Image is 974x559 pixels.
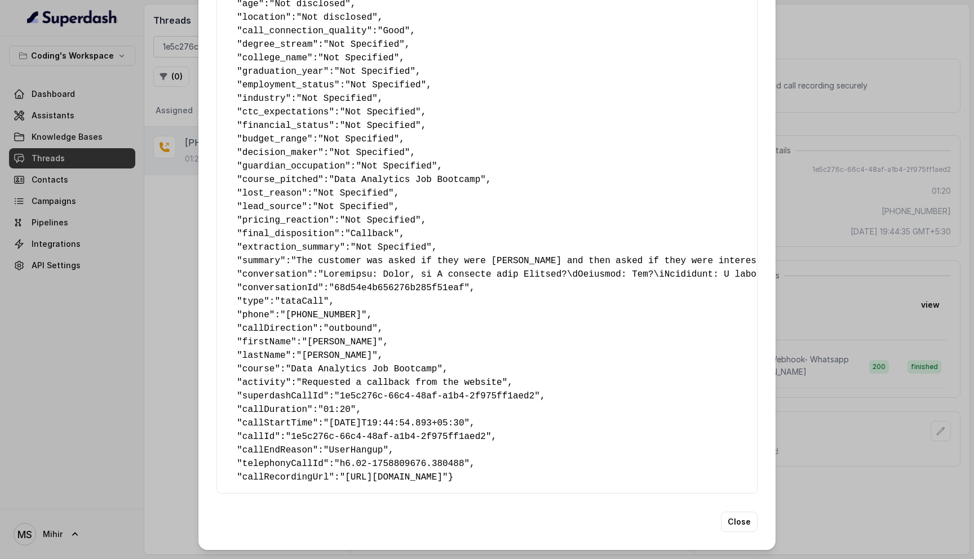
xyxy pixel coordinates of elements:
[351,242,432,252] span: "Not Specified"
[242,215,329,225] span: pricing_reaction
[242,472,329,482] span: callRecordingUrl
[340,215,421,225] span: "Not Specified"
[340,121,421,131] span: "Not Specified"
[324,39,405,50] span: "Not Specified"
[242,432,275,442] span: callId
[296,94,378,104] span: "Not Specified"
[242,256,280,266] span: summary
[286,364,442,374] span: "Data Analytics Job Bootcamp"
[242,107,329,117] span: ctc_expectations
[242,459,324,469] span: telephonyCallId
[329,283,470,293] span: "68d54e4b656276b285f51eaf"
[334,459,470,469] span: "h6.02-1758809676.380488"
[324,323,378,334] span: "outbound"
[242,242,340,252] span: extraction_summary
[345,229,399,239] span: "Callback"
[721,512,758,532] button: Close
[242,134,307,144] span: budget_range
[242,283,318,293] span: conversationId
[324,445,388,455] span: "UserHangup"
[318,53,399,63] span: "Not Specified"
[340,472,448,482] span: "[URL][DOMAIN_NAME]"
[296,351,378,361] span: "[PERSON_NAME]"
[242,175,318,185] span: course_pitched
[275,296,329,307] span: "tataCall"
[340,107,421,117] span: "Not Specified"
[313,202,394,212] span: "Not Specified"
[242,161,345,171] span: guardian_occupation
[242,323,313,334] span: callDirection
[242,26,367,36] span: call_connection_quality
[242,80,334,90] span: employment_status
[242,229,334,239] span: final_disposition
[242,445,313,455] span: callEndReason
[345,80,426,90] span: "Not Specified"
[242,378,286,388] span: activity
[242,405,307,415] span: callDuration
[324,418,470,428] span: "[DATE]T19:44:54.893+05:30"
[296,378,507,388] span: "Requested a callback from the website"
[296,12,378,23] span: "Not disclosed"
[242,188,302,198] span: lost_reason
[242,94,286,104] span: industry
[318,134,399,144] span: "Not Specified"
[242,418,313,428] span: callStartTime
[313,188,394,198] span: "Not Specified"
[242,148,318,158] span: decision_maker
[242,269,307,279] span: conversation
[302,337,383,347] span: "[PERSON_NAME]"
[334,391,540,401] span: "1e5c276c-66c4-48af-a1b4-2f975ff1aed2"
[242,121,329,131] span: financial_status
[329,175,485,185] span: "Data Analytics Job Bootcamp"
[242,337,291,347] span: firstName
[329,148,410,158] span: "Not Specified"
[242,53,307,63] span: college_name
[286,432,492,442] span: "1e5c276c-66c4-48af-a1b4-2f975ff1aed2"
[242,66,324,77] span: graduation_year
[242,202,302,212] span: lead_source
[318,405,356,415] span: "01:20"
[242,351,286,361] span: lastName
[280,310,367,320] span: "[PHONE_NUMBER]"
[242,296,264,307] span: type
[378,26,410,36] span: "Good"
[242,310,269,320] span: phone
[242,39,313,50] span: degree_stream
[356,161,437,171] span: "Not Specified"
[334,66,415,77] span: "Not Specified"
[242,12,286,23] span: location
[242,364,275,374] span: course
[242,391,324,401] span: superdashCallId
